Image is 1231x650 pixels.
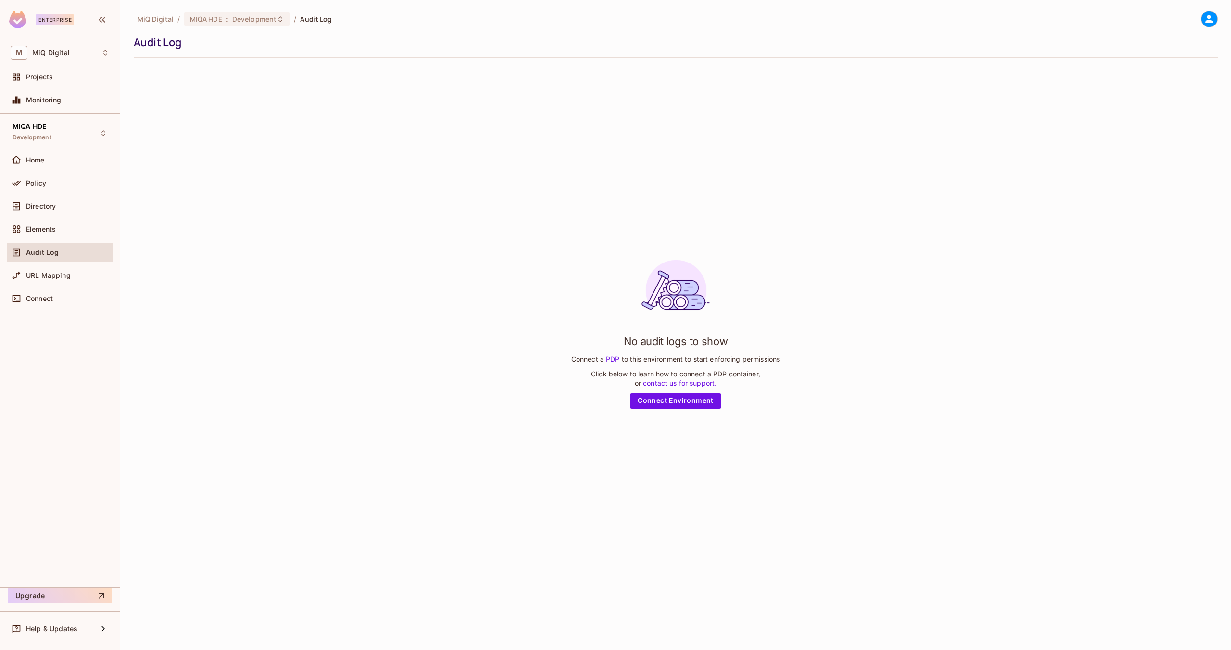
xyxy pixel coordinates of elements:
[26,156,45,164] span: Home
[630,393,721,409] a: Connect Environment
[26,225,56,233] span: Elements
[26,73,53,81] span: Projects
[190,14,222,24] span: MIQA HDE
[26,249,59,256] span: Audit Log
[641,379,716,387] a: contact us for support.
[226,15,229,23] span: :
[26,179,46,187] span: Policy
[9,11,26,28] img: SReyMgAAAABJRU5ErkJggg==
[177,14,180,24] li: /
[36,14,74,25] div: Enterprise
[26,295,53,302] span: Connect
[604,355,622,363] a: PDP
[26,625,77,633] span: Help & Updates
[300,14,332,24] span: Audit Log
[26,202,56,210] span: Directory
[134,35,1213,50] div: Audit Log
[624,334,728,349] h1: No audit logs to show
[11,46,27,60] span: M
[26,272,71,279] span: URL Mapping
[13,134,51,141] span: Development
[591,369,760,387] p: Click below to learn how to connect a PDP container, or
[232,14,276,24] span: Development
[138,14,174,24] span: the active workspace
[294,14,296,24] li: /
[26,96,62,104] span: Monitoring
[32,49,70,57] span: Workspace: MiQ Digital
[571,354,780,363] p: Connect a to this environment to start enforcing permissions
[8,588,112,603] button: Upgrade
[13,123,46,130] span: MIQA HDE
